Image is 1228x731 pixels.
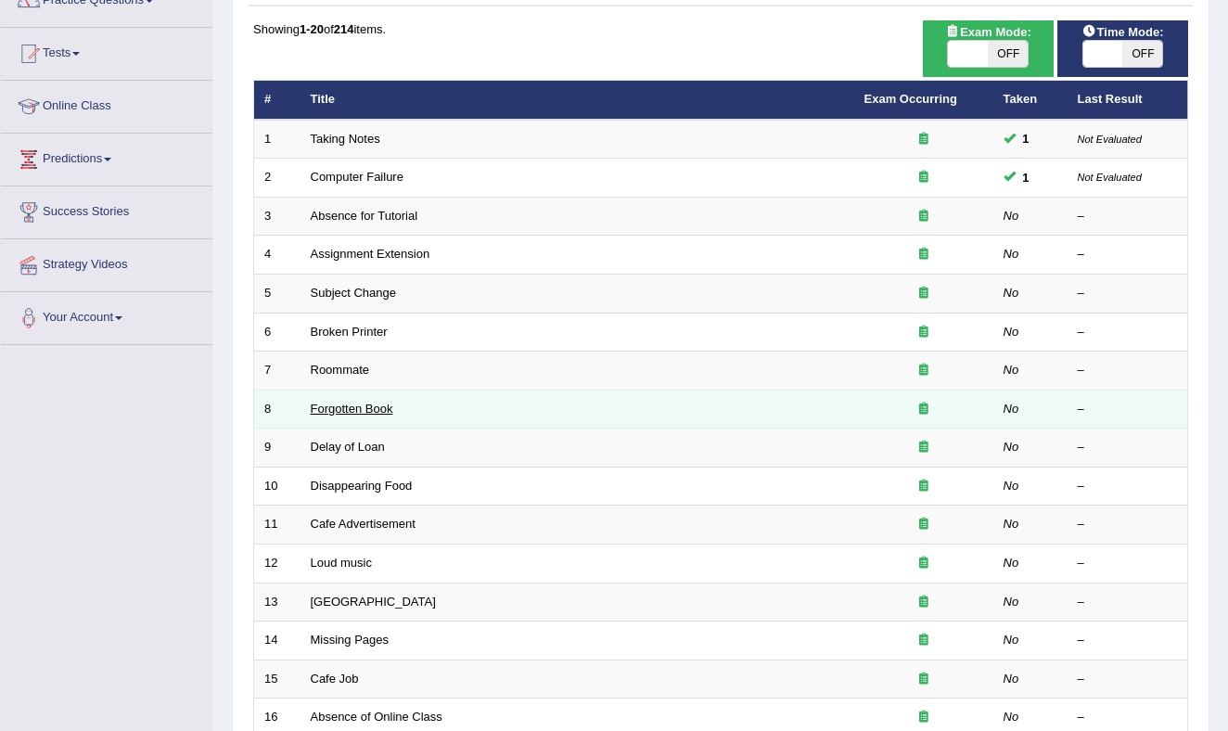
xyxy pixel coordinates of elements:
div: Exam occurring question [864,555,983,572]
div: Exam occurring question [864,169,983,186]
div: – [1078,709,1178,726]
div: – [1078,671,1178,688]
span: Exam Mode: [938,22,1038,42]
div: Exam occurring question [864,439,983,456]
em: No [1004,363,1019,377]
td: 13 [254,583,301,622]
td: 3 [254,197,301,236]
a: Forgotten Book [311,402,393,416]
td: 8 [254,390,301,429]
em: No [1004,402,1019,416]
div: Showing of items. [253,20,1188,38]
em: No [1004,286,1019,300]
div: Exam occurring question [864,516,983,533]
div: Exam occurring question [864,285,983,302]
div: – [1078,632,1178,649]
div: Exam occurring question [864,478,983,495]
div: – [1078,324,1178,341]
a: Exam Occurring [864,92,957,106]
td: 12 [254,544,301,583]
span: OFF [988,41,1028,67]
a: Online Class [1,81,212,127]
a: Missing Pages [311,633,390,647]
th: # [254,81,301,120]
div: – [1078,208,1178,225]
div: Exam occurring question [864,401,983,418]
span: You can still take this question [1016,168,1037,187]
em: No [1004,440,1019,454]
em: No [1004,209,1019,223]
a: [GEOGRAPHIC_DATA] [311,595,436,609]
em: No [1004,595,1019,609]
div: – [1078,594,1178,611]
a: Disappearing Food [311,479,413,493]
div: Exam occurring question [864,324,983,341]
span: Time Mode: [1075,22,1171,42]
em: No [1004,556,1019,570]
th: Last Result [1068,81,1188,120]
span: You can still take this question [1016,129,1037,148]
div: Show exams occurring in exams [923,20,1054,77]
a: Tests [1,28,212,74]
a: Computer Failure [311,170,403,184]
td: 4 [254,236,301,275]
a: Subject Change [311,286,397,300]
div: Exam occurring question [864,131,983,148]
div: – [1078,555,1178,572]
div: – [1078,362,1178,379]
b: 1-20 [300,22,324,36]
div: – [1078,439,1178,456]
a: Broken Printer [311,325,388,339]
a: Roommate [311,363,370,377]
th: Taken [993,81,1068,120]
div: Exam occurring question [864,671,983,688]
th: Title [301,81,854,120]
em: No [1004,517,1019,531]
em: No [1004,479,1019,493]
small: Not Evaluated [1078,172,1142,183]
a: Cafe Job [311,672,359,686]
td: 5 [254,275,301,314]
span: OFF [1122,41,1162,67]
div: – [1078,516,1178,533]
div: Exam occurring question [864,208,983,225]
a: Success Stories [1,186,212,233]
em: No [1004,633,1019,647]
a: Assignment Extension [311,247,430,261]
td: 15 [254,660,301,699]
div: – [1078,285,1178,302]
b: 214 [334,22,354,36]
a: Taking Notes [311,132,380,146]
a: Absence for Tutorial [311,209,418,223]
a: Strategy Videos [1,239,212,286]
td: 1 [254,120,301,159]
div: Exam occurring question [864,709,983,726]
div: – [1078,401,1178,418]
a: Cafe Advertisement [311,517,416,531]
a: Predictions [1,134,212,180]
td: 9 [254,429,301,468]
td: 10 [254,467,301,506]
td: 14 [254,622,301,660]
em: No [1004,710,1019,724]
small: Not Evaluated [1078,134,1142,145]
div: Exam occurring question [864,632,983,649]
a: Absence of Online Class [311,710,442,724]
a: Your Account [1,292,212,339]
div: Exam occurring question [864,246,983,263]
a: Delay of Loan [311,440,385,454]
td: 6 [254,313,301,352]
div: Exam occurring question [864,362,983,379]
td: 2 [254,159,301,198]
div: – [1078,478,1178,495]
td: 7 [254,352,301,391]
a: Loud music [311,556,372,570]
em: No [1004,247,1019,261]
em: No [1004,672,1019,686]
td: 11 [254,506,301,545]
div: Exam occurring question [864,594,983,611]
div: – [1078,246,1178,263]
em: No [1004,325,1019,339]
